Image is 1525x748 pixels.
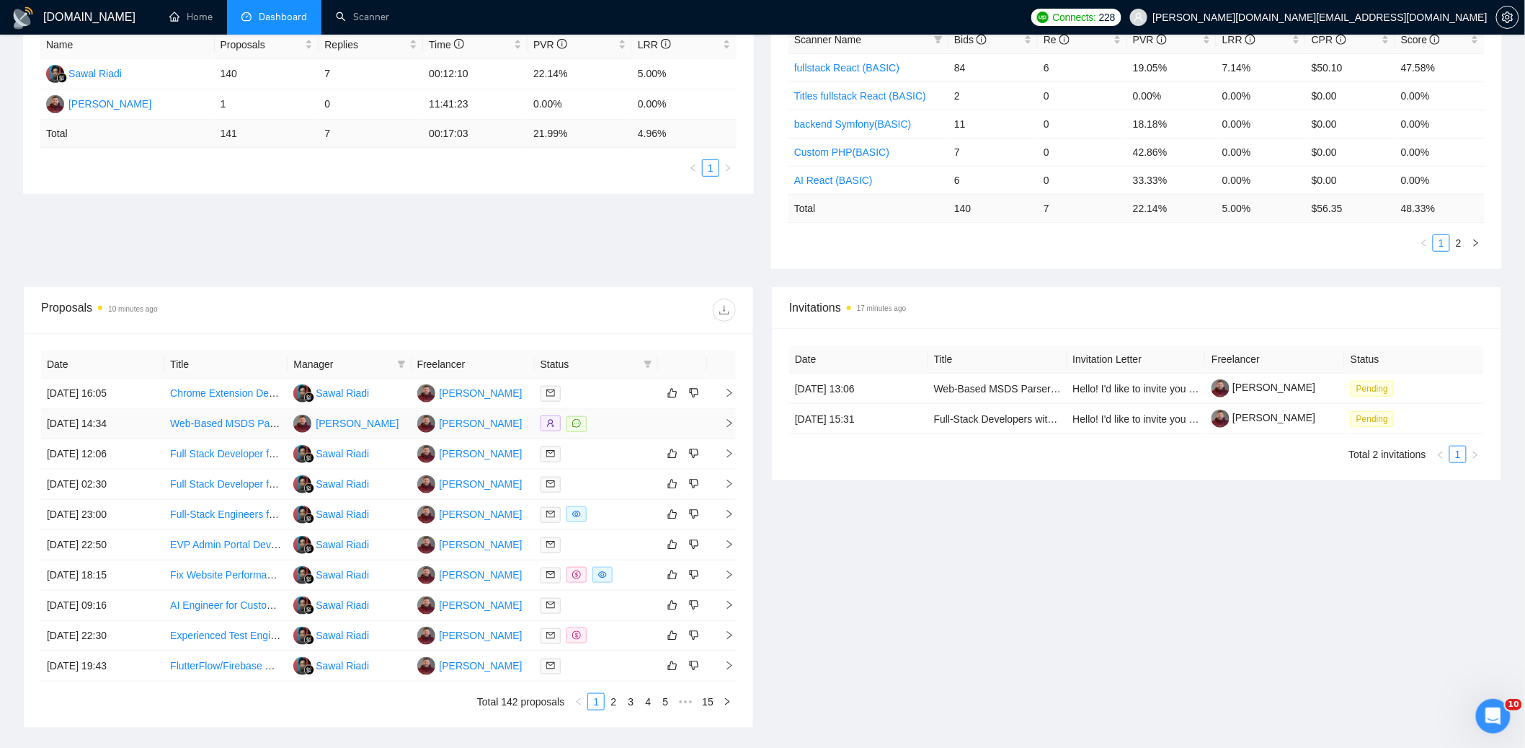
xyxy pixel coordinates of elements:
[948,138,1038,166] td: 7
[1433,234,1450,252] li: 1
[794,90,926,102] a: Titles fullstack React (BASIC)
[1449,446,1467,463] li: 1
[689,599,699,611] span: dislike
[685,159,702,177] li: Previous Page
[417,538,523,550] a: KP[PERSON_NAME]
[46,95,64,113] img: KP
[789,346,928,374] th: Date
[546,449,555,458] span: mail
[423,120,528,148] td: 00:17:03
[1038,82,1127,110] td: 0
[667,539,677,550] span: like
[46,67,122,79] a: SRSawal Riadi
[41,299,388,322] div: Proposals
[417,657,435,675] img: KP
[215,59,319,89] td: 140
[685,566,703,584] button: dislike
[719,693,736,710] li: Next Page
[713,304,735,316] span: download
[293,627,311,645] img: SR
[215,31,319,59] th: Proposals
[1306,110,1395,138] td: $0.00
[1415,234,1433,252] li: Previous Page
[417,506,435,524] img: KP
[68,96,151,112] div: [PERSON_NAME]
[164,351,288,379] th: Title
[417,597,435,615] img: KP
[41,351,164,379] th: Date
[605,694,621,710] a: 2
[685,627,703,644] button: dislike
[1127,53,1217,82] td: 19.05%
[259,11,307,23] span: Dashboard
[1306,138,1395,166] td: $0.00
[1217,53,1306,82] td: 7.14%
[794,146,889,158] a: Custom PHP(BASIC)
[623,694,639,710] a: 3
[546,389,555,397] span: mail
[667,569,677,581] span: like
[417,508,523,519] a: KP[PERSON_NAME]
[417,447,523,459] a: KP[PERSON_NAME]
[417,566,435,584] img: KP
[316,537,369,553] div: Sawal Riadi
[293,659,369,671] a: SRSawal Riadi
[685,475,703,493] button: dislike
[170,539,388,550] a: EVP Admin Portal Development with Integrations
[685,159,702,177] button: left
[293,356,391,372] span: Manager
[934,413,1193,425] a: Full-Stack Developers with AI Expertise for SaaS Platform
[641,353,655,375] span: filter
[667,599,677,611] span: like
[1476,699,1511,734] iframe: Intercom live chat
[417,475,435,493] img: KP
[336,11,389,23] a: searchScanner
[794,175,873,186] a: AI React (BASIC)
[546,480,555,488] span: mail
[170,448,391,459] a: Full Stack Developer for Property Investment App
[304,453,314,463] img: gigradar-bm.png
[794,34,861,45] span: Scanner Name
[698,694,718,710] a: 15
[1099,9,1115,25] span: 228
[1395,82,1485,110] td: 0.00%
[316,506,369,522] div: Sawal Riadi
[664,657,681,674] button: like
[948,110,1038,138] td: 11
[304,544,314,554] img: gigradar-bm.png
[948,53,1038,82] td: 84
[1351,381,1394,397] span: Pending
[1211,379,1230,397] img: c1Solt7VbwHmdfN9daG-llb3HtbK8lHyvFES2IJpurApVoU8T7FGrScjE2ec-Wjl2v
[719,693,736,710] button: right
[241,12,252,22] span: dashboard
[1395,194,1485,222] td: 48.33 %
[46,97,151,109] a: KP[PERSON_NAME]
[1038,138,1127,166] td: 0
[1157,35,1167,45] span: info-circle
[293,478,369,489] a: SRSawal Riadi
[304,604,314,615] img: gigradar-bm.png
[170,569,540,581] a: Fix Website Performance - Reduce 13.5s Load Time & Improve Lighthouse Scores
[293,506,311,524] img: SR
[417,417,523,428] a: KP[PERSON_NAME]
[170,418,350,429] a: Web-Based MSDS Parser Development
[417,568,523,580] a: KP[PERSON_NAME]
[928,346,1067,374] th: Title
[1306,82,1395,110] td: $0.00
[1127,166,1217,194] td: 33.33%
[417,536,435,554] img: KP
[417,387,523,398] a: KP[PERSON_NAME]
[546,601,555,610] span: mail
[664,445,681,462] button: like
[1044,34,1070,45] span: Re
[1506,699,1522,710] span: 10
[1306,53,1395,82] td: $50.10
[1471,451,1480,459] span: right
[170,599,520,611] a: AI Engineer for Custom LLM Development in Child Development & Healthcare
[1351,413,1400,424] a: Pending
[605,693,622,710] li: 2
[440,597,523,613] div: [PERSON_NAME]
[664,506,681,523] button: like
[632,59,737,89] td: 5.00%
[546,571,555,579] span: mail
